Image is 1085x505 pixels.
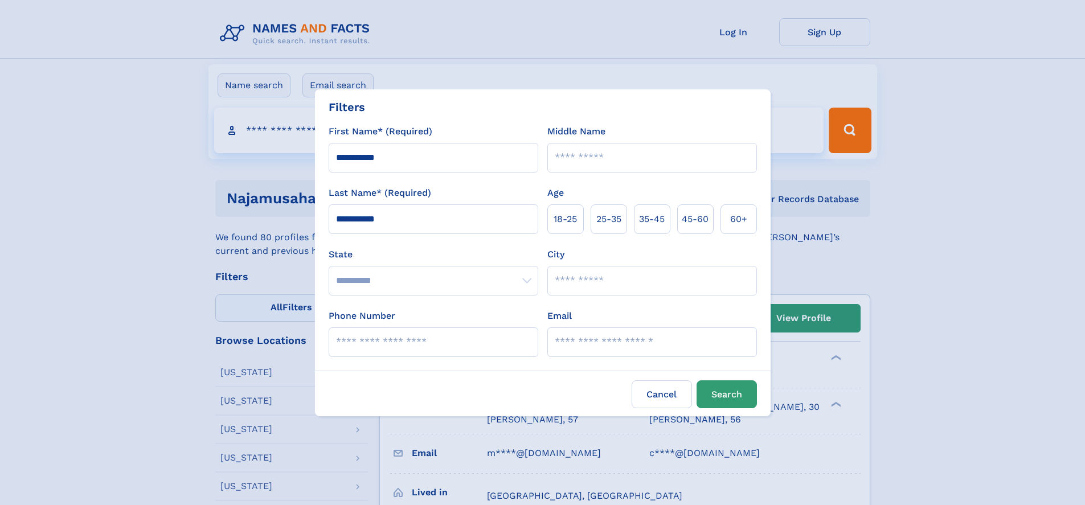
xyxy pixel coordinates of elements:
[329,309,395,323] label: Phone Number
[329,186,431,200] label: Last Name* (Required)
[697,380,757,408] button: Search
[547,186,564,200] label: Age
[632,380,692,408] label: Cancel
[329,248,538,261] label: State
[547,125,605,138] label: Middle Name
[639,212,665,226] span: 35‑45
[547,309,572,323] label: Email
[329,125,432,138] label: First Name* (Required)
[730,212,747,226] span: 60+
[329,98,365,116] div: Filters
[547,248,564,261] label: City
[596,212,621,226] span: 25‑35
[554,212,577,226] span: 18‑25
[682,212,709,226] span: 45‑60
